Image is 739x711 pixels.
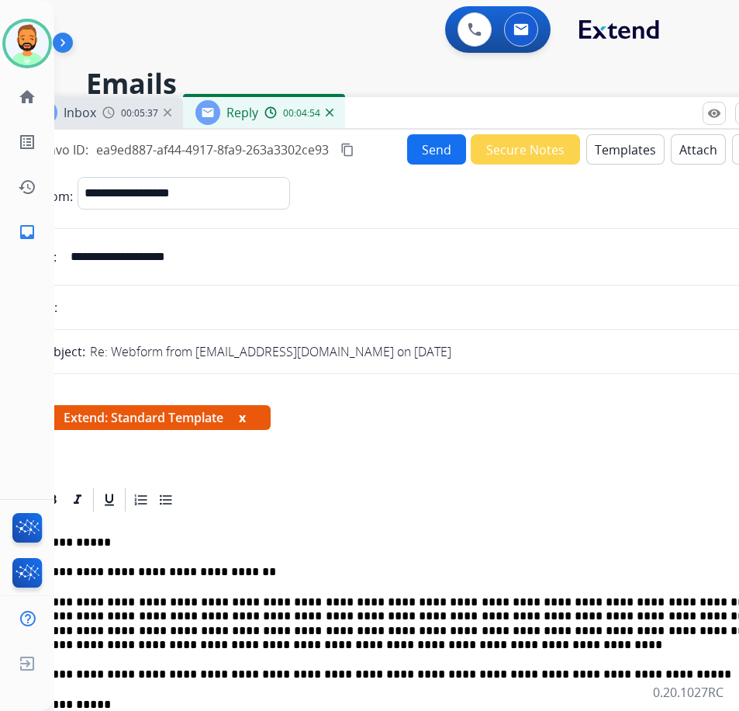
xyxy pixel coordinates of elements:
[407,134,466,165] button: Send
[98,488,121,512] div: Underline
[90,342,451,361] p: Re: Webform from [EMAIL_ADDRESS][DOMAIN_NAME] on [DATE]
[39,187,73,206] p: From:
[5,22,49,65] img: avatar
[33,140,88,159] p: Convo ID:
[226,104,258,121] span: Reply
[66,488,89,512] div: Italic
[283,107,320,120] span: 00:04:54
[39,405,271,430] span: Extend: Standard Template
[239,408,246,427] button: x
[96,141,329,158] span: ea9ed887-af44-4917-8fa9-263a3302ce93
[586,134,665,165] button: Templates
[707,106,721,120] mat-icon: remove_red_eye
[653,683,723,702] p: 0.20.1027RC
[18,178,36,196] mat-icon: history
[39,342,85,361] p: Subject:
[86,68,690,99] h2: Emails
[18,88,36,106] mat-icon: home
[18,133,36,151] mat-icon: list_alt
[18,223,36,241] mat-icon: inbox
[129,488,153,512] div: Ordered List
[671,134,726,165] button: Attach
[471,134,580,165] button: Secure Notes
[121,107,158,120] span: 00:05:37
[340,143,354,157] mat-icon: content_copy
[154,488,178,512] div: Bullet List
[64,104,96,121] span: Inbox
